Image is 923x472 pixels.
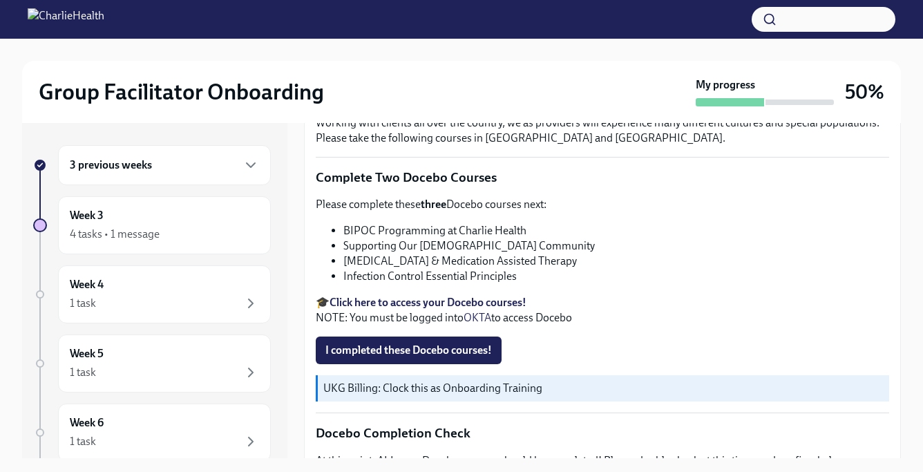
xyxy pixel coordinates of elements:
[316,453,889,469] p: At this point, ALL your Docebo courses should be completed! Please double check at this time, and...
[70,415,104,431] h6: Week 6
[70,158,152,173] h6: 3 previous weeks
[33,334,271,393] a: Week 51 task
[70,227,160,242] div: 4 tasks • 1 message
[70,208,104,223] h6: Week 3
[343,254,889,269] li: [MEDICAL_DATA] & Medication Assisted Therapy
[343,238,889,254] li: Supporting Our [DEMOGRAPHIC_DATA] Community
[343,269,889,284] li: Infection Control Essential Principles
[330,296,526,309] a: Click here to access your Docebo courses!
[33,265,271,323] a: Week 41 task
[70,346,104,361] h6: Week 5
[325,343,492,357] span: I completed these Docebo courses!
[316,197,889,212] p: Please complete these Docebo courses next:
[316,295,889,325] p: 🎓 NOTE: You must be logged into to access Docebo
[28,8,104,30] img: CharlieHealth
[33,404,271,462] a: Week 61 task
[464,311,491,324] a: OKTA
[421,198,446,211] strong: three
[316,115,889,146] p: Working with clients all over the country, we as providers will experience many different culture...
[845,79,884,104] h3: 50%
[58,145,271,185] div: 3 previous weeks
[316,337,502,364] button: I completed these Docebo courses!
[39,78,324,106] h2: Group Facilitator Onboarding
[33,196,271,254] a: Week 34 tasks • 1 message
[343,223,889,238] li: BIPOC Programming at Charlie Health
[316,169,889,187] p: Complete Two Docebo Courses
[70,296,96,311] div: 1 task
[316,424,889,442] p: Docebo Completion Check
[70,434,96,449] div: 1 task
[323,381,884,396] p: UKG Billing: Clock this as Onboarding Training
[70,365,96,380] div: 1 task
[696,77,755,93] strong: My progress
[70,277,104,292] h6: Week 4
